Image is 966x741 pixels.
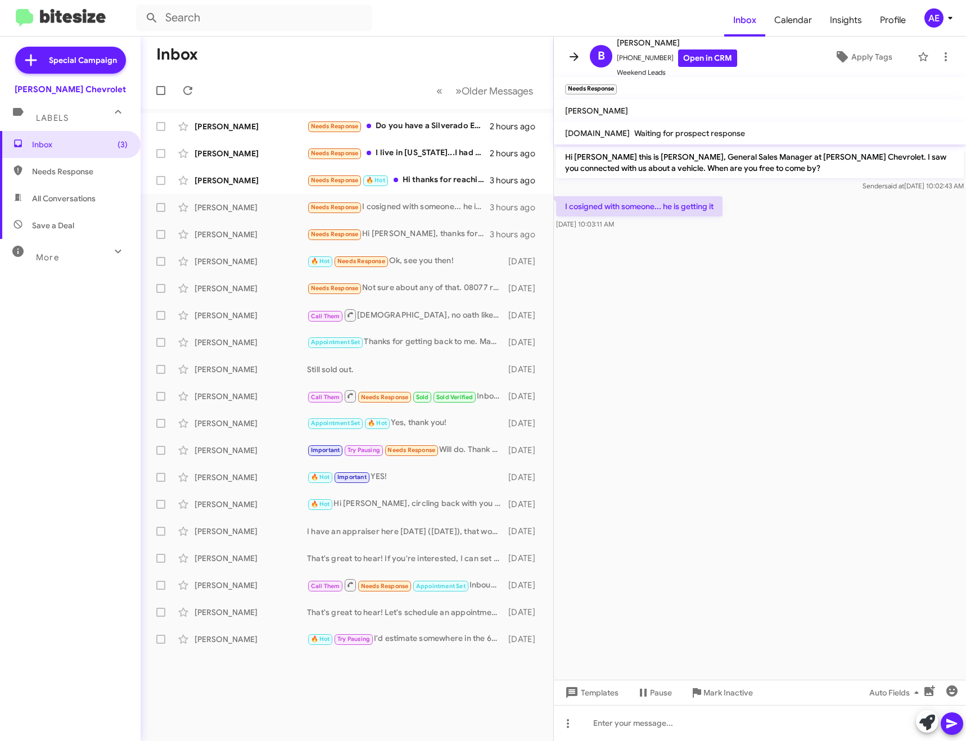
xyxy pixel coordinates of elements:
[724,4,765,37] a: Inbox
[311,150,359,157] span: Needs Response
[506,310,544,321] div: [DATE]
[337,257,385,265] span: Needs Response
[565,106,628,116] span: [PERSON_NAME]
[15,84,126,95] div: [PERSON_NAME] Chevrolet
[32,193,96,204] span: All Conversations
[884,182,904,190] span: said at
[556,147,964,178] p: Hi [PERSON_NAME] this is [PERSON_NAME], General Sales Manager at [PERSON_NAME] Chevrolet. I saw y...
[490,202,544,213] div: 3 hours ago
[307,174,490,187] div: Hi thanks for reaching out. If the price is right, I would be there tonite or [DATE] evening.
[195,283,307,294] div: [PERSON_NAME]
[915,8,954,28] button: AE
[311,500,330,508] span: 🔥 Hot
[563,683,619,703] span: Templates
[195,202,307,213] div: [PERSON_NAME]
[311,257,330,265] span: 🔥 Hot
[136,4,372,31] input: Search
[361,582,409,590] span: Needs Response
[307,498,506,510] div: Hi [PERSON_NAME], circling back with you on the Silverado. Are you only looking for white exterior?
[490,229,544,240] div: 3 hours ago
[506,418,544,429] div: [DATE]
[311,284,359,292] span: Needs Response
[195,499,307,510] div: [PERSON_NAME]
[506,526,544,537] div: [DATE]
[436,394,473,401] span: Sold Verified
[311,177,359,184] span: Needs Response
[195,256,307,267] div: [PERSON_NAME]
[311,582,340,590] span: Call Them
[703,683,753,703] span: Mark Inactive
[32,166,128,177] span: Needs Response
[869,683,923,703] span: Auto Fields
[490,148,544,159] div: 2 hours ago
[387,446,435,454] span: Needs Response
[195,553,307,564] div: [PERSON_NAME]
[617,36,737,49] span: [PERSON_NAME]
[565,128,630,138] span: [DOMAIN_NAME]
[506,472,544,483] div: [DATE]
[195,418,307,429] div: [PERSON_NAME]
[311,419,360,427] span: Appointment Set
[617,49,737,67] span: [PHONE_NUMBER]
[36,113,69,123] span: Labels
[366,177,385,184] span: 🔥 Hot
[430,79,449,102] button: Previous
[195,607,307,618] div: [PERSON_NAME]
[195,580,307,591] div: [PERSON_NAME]
[347,446,380,454] span: Try Pausing
[311,204,359,211] span: Needs Response
[416,394,429,401] span: Sold
[311,231,359,238] span: Needs Response
[195,148,307,159] div: [PERSON_NAME]
[506,391,544,402] div: [DATE]
[506,337,544,348] div: [DATE]
[307,632,506,645] div: I'd estimate somewhere in the 6-7-8k ballpark pending a physical inspection.
[311,338,360,346] span: Appointment Set
[195,634,307,645] div: [PERSON_NAME]
[617,67,737,78] span: Weekend Leads
[368,419,387,427] span: 🔥 Hot
[765,4,821,37] a: Calendar
[506,256,544,267] div: [DATE]
[681,683,762,703] button: Mark Inactive
[32,139,128,150] span: Inbox
[337,635,370,643] span: Try Pausing
[506,580,544,591] div: [DATE]
[556,196,723,216] p: I cosigned with someone... he is getting it
[490,121,544,132] div: 2 hours ago
[32,220,74,231] span: Save a Deal
[307,417,506,430] div: Yes, thank you!
[307,389,506,403] div: Inbound Call
[821,4,871,37] a: Insights
[506,607,544,618] div: [DATE]
[416,582,466,590] span: Appointment Set
[678,49,737,67] a: Open in CRM
[506,364,544,375] div: [DATE]
[506,553,544,564] div: [DATE]
[307,282,506,295] div: Not sure about any of that. 08077 registering in [GEOGRAPHIC_DATA]. just shopping the best price....
[195,337,307,348] div: [PERSON_NAME]
[506,283,544,294] div: [DATE]
[307,444,506,457] div: Will do. Thank you!
[307,471,506,484] div: YES!
[311,473,330,481] span: 🔥 Hot
[430,79,540,102] nav: Page navigation example
[361,394,409,401] span: Needs Response
[195,229,307,240] div: [PERSON_NAME]
[506,499,544,510] div: [DATE]
[311,635,330,643] span: 🔥 Hot
[556,220,614,228] span: [DATE] 10:03:11 AM
[36,252,59,263] span: More
[15,47,126,74] a: Special Campaign
[195,175,307,186] div: [PERSON_NAME]
[195,472,307,483] div: [PERSON_NAME]
[650,683,672,703] span: Pause
[924,8,944,28] div: AE
[156,46,198,64] h1: Inbox
[863,182,964,190] span: Sender [DATE] 10:02:43 AM
[337,473,367,481] span: Important
[634,128,745,138] span: Waiting for prospect response
[307,553,506,564] div: That's great to hear! If you're interested, I can set up an appointment for a free appraisal. Whe...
